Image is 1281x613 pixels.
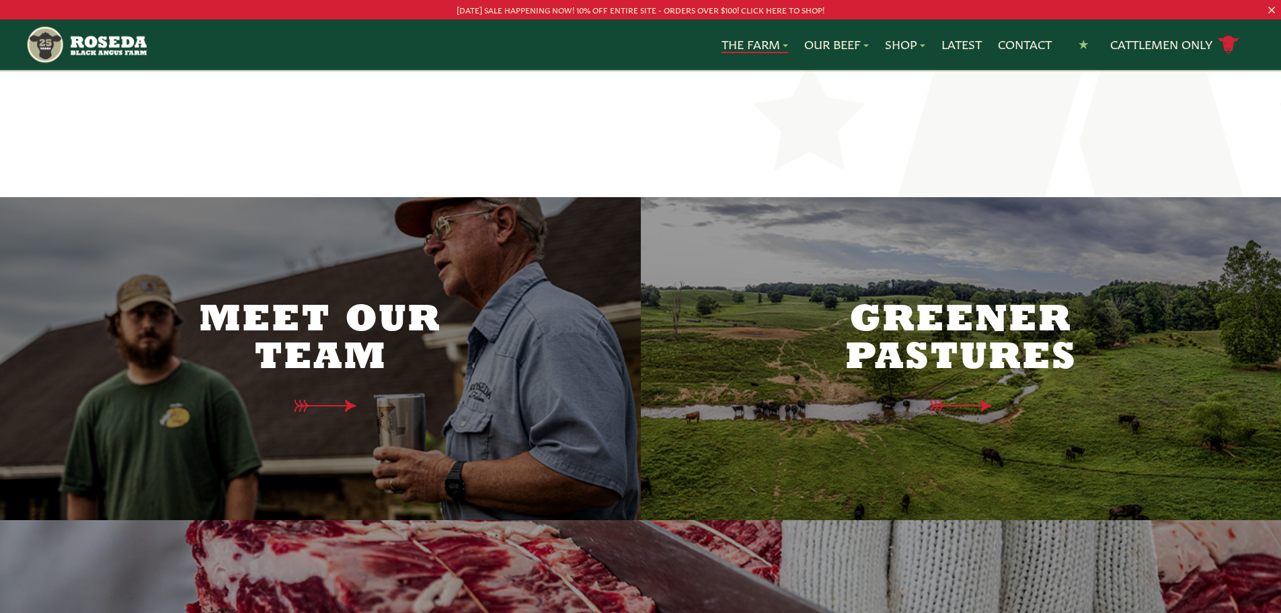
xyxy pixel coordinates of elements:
[64,3,1217,17] p: [DATE] SALE HAPPENING NOW! 10% OFF ENTIRE SITE - ORDERS OVER $100! CLICK HERE TO SHOP!
[26,25,146,65] img: https://roseda.com/wp-content/uploads/2021/05/roseda-25-header.png
[820,302,1102,377] h2: Greener Pastures
[722,36,788,53] a: The Farm
[885,36,925,53] a: Shop
[804,36,869,53] a: Our Beef
[1110,33,1239,57] a: Cattlemen Only
[941,36,982,53] a: Latest
[179,302,461,377] h2: Meet Our Team
[26,20,1255,70] nav: Main Navigation
[998,36,1052,53] a: Contact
